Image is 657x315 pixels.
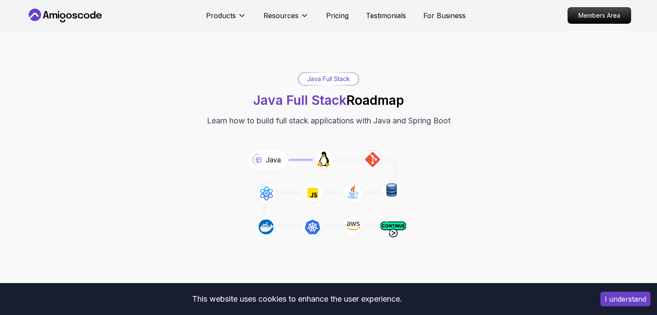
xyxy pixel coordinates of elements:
[206,10,246,28] button: Products
[600,292,651,306] button: Accept cookies
[568,7,631,24] a: Members Area
[423,10,466,21] a: For Business
[6,290,587,309] div: This website uses cookies to enhance the user experience.
[206,10,236,21] p: Products
[207,115,451,127] p: Learn how to build full stack applications with Java and Spring Boot
[263,10,309,28] button: Resources
[298,73,359,85] div: Java Full Stack
[263,10,298,21] p: Resources
[253,92,404,108] h1: Roadmap
[568,8,631,23] p: Members Area
[326,10,349,21] a: Pricing
[366,10,406,21] a: Testimonials
[253,92,346,108] span: Java Full Stack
